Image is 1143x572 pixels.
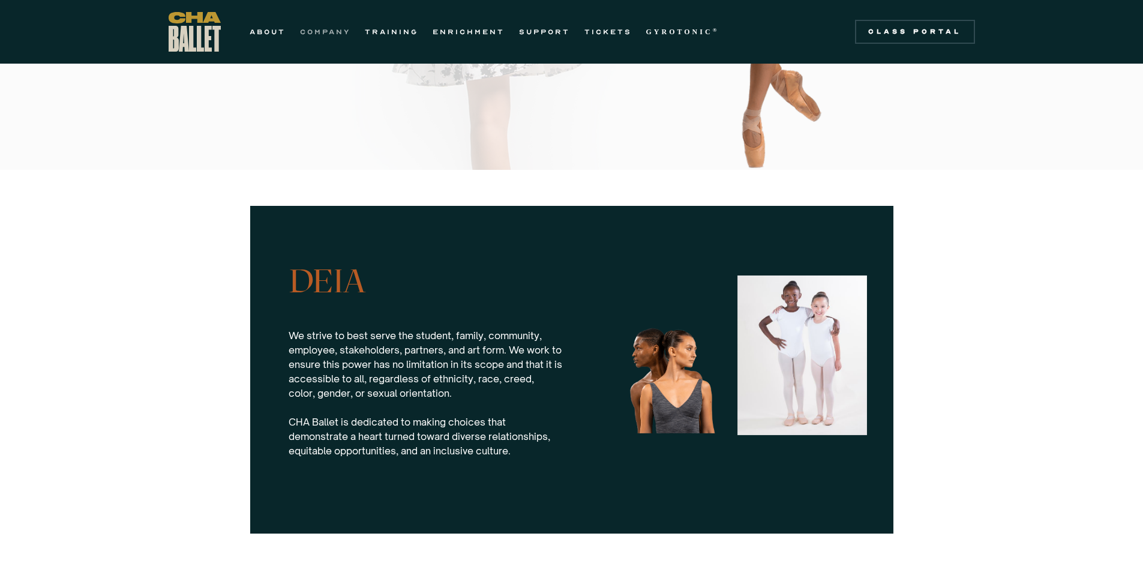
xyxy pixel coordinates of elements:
[519,25,570,39] a: SUPPORT
[713,27,719,33] sup: ®
[169,12,221,52] a: home
[289,263,562,300] h4: DEIA
[365,25,418,39] a: TRAINING
[584,25,632,39] a: TICKETS
[855,20,975,44] a: Class Portal
[646,28,713,36] strong: GYROTONIC
[862,27,968,37] div: Class Portal
[300,25,350,39] a: COMPANY
[250,25,286,39] a: ABOUT
[433,25,505,39] a: ENRICHMENT
[289,328,562,458] p: We strive to best serve the student, family, community, employee, stakeholders, partners, and art...
[646,25,719,39] a: GYROTONIC®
